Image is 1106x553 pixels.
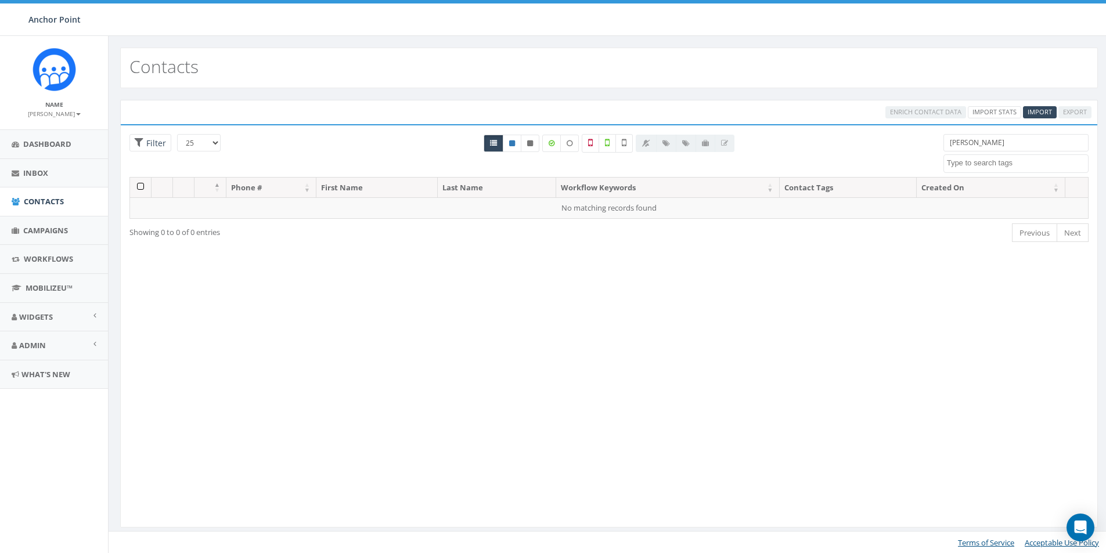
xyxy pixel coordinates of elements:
[917,178,1065,198] th: Created On: activate to sort column ascending
[33,48,76,91] img: Rally_platform_Icon_1.png
[316,178,438,198] th: First Name
[24,196,64,207] span: Contacts
[26,283,73,293] span: MobilizeU™
[23,225,68,236] span: Campaigns
[1057,223,1089,243] a: Next
[521,135,539,152] a: Opted Out
[1012,223,1057,243] a: Previous
[1023,106,1057,118] a: Import
[130,197,1089,218] td: No matching records found
[129,222,519,238] div: Showing 0 to 0 of 0 entries
[1067,514,1094,541] div: Open Intercom Messenger
[23,139,71,149] span: Dashboard
[28,108,81,118] a: [PERSON_NAME]
[527,140,533,147] i: This phone number is unsubscribed and has opted-out of all texts.
[542,135,561,152] label: Data Enriched
[19,340,46,350] span: Admin
[1028,107,1052,116] span: Import
[28,14,81,25] span: Anchor Point
[129,57,199,76] h2: Contacts
[45,100,63,109] small: Name
[129,134,171,152] span: Advance Filter
[943,134,1089,151] input: Type to search
[28,110,81,118] small: [PERSON_NAME]
[615,134,633,153] label: Not Validated
[582,134,599,153] label: Not a Mobile
[780,178,917,198] th: Contact Tags
[143,138,166,149] span: Filter
[947,158,1088,168] textarea: Search
[958,537,1014,548] a: Terms of Service
[484,135,503,152] a: All contacts
[1028,107,1052,116] span: CSV files only
[599,134,616,153] label: Validated
[226,178,316,198] th: Phone #: activate to sort column ascending
[438,178,556,198] th: Last Name
[509,140,515,147] i: This phone number is subscribed and will receive texts.
[968,106,1021,118] a: Import Stats
[503,135,521,152] a: Active
[1025,537,1099,548] a: Acceptable Use Policy
[23,168,48,178] span: Inbox
[556,178,780,198] th: Workflow Keywords: activate to sort column ascending
[19,312,53,322] span: Widgets
[21,369,70,379] span: What's New
[24,254,73,264] span: Workflows
[560,135,579,152] label: Data not Enriched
